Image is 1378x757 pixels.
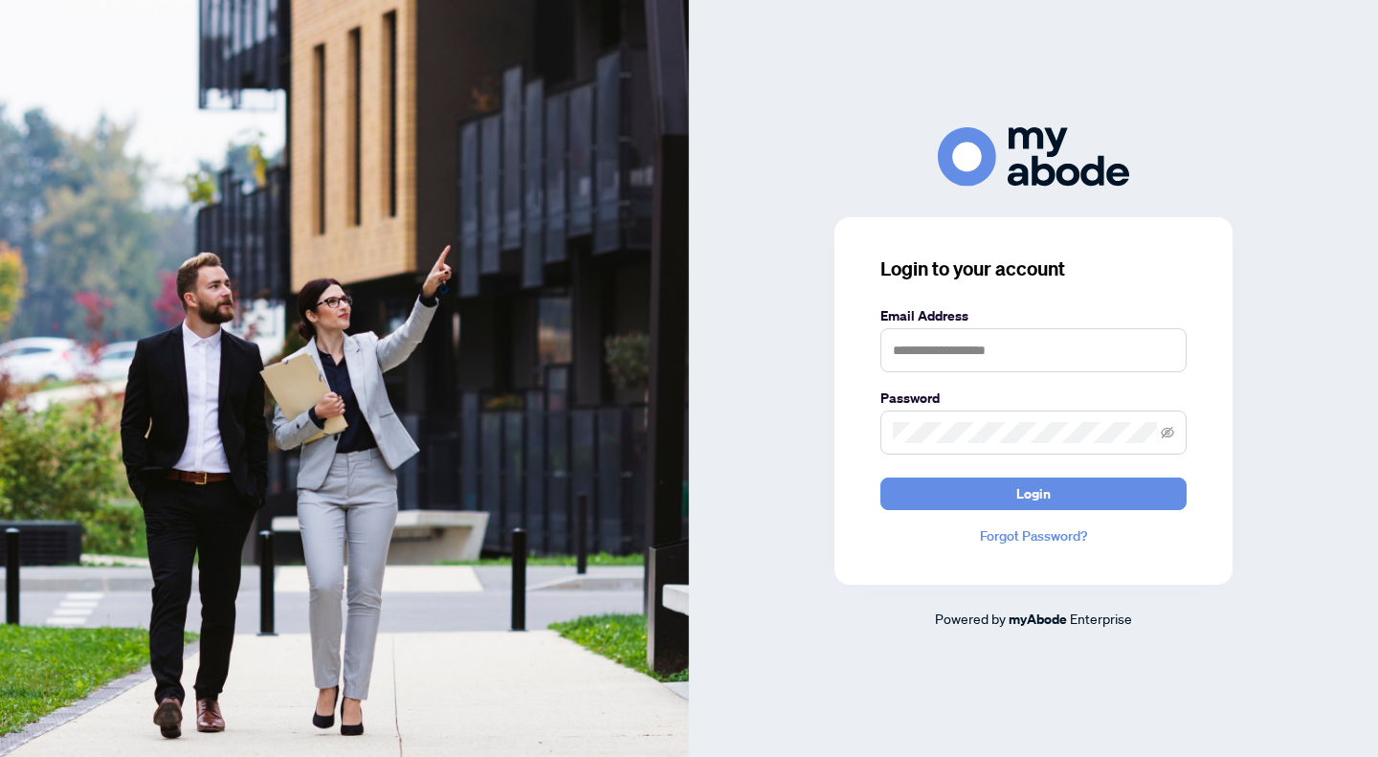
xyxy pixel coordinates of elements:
[880,256,1187,282] h3: Login to your account
[880,525,1187,546] a: Forgot Password?
[880,388,1187,409] label: Password
[938,127,1129,186] img: ma-logo
[880,478,1187,510] button: Login
[1016,479,1051,509] span: Login
[1161,426,1174,439] span: eye-invisible
[1070,610,1132,627] span: Enterprise
[1009,609,1067,630] a: myAbode
[935,610,1006,627] span: Powered by
[880,305,1187,326] label: Email Address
